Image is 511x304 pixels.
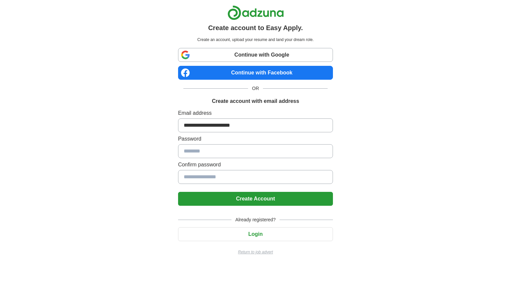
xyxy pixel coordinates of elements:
[178,66,333,80] a: Continue with Facebook
[178,109,333,117] label: Email address
[231,216,280,223] span: Already registered?
[178,192,333,206] button: Create Account
[212,97,299,105] h1: Create account with email address
[178,249,333,255] a: Return to job advert
[178,48,333,62] a: Continue with Google
[227,5,284,20] img: Adzuna logo
[248,85,263,92] span: OR
[208,23,303,33] h1: Create account to Easy Apply.
[178,161,333,169] label: Confirm password
[178,231,333,237] a: Login
[178,227,333,241] button: Login
[178,135,333,143] label: Password
[179,37,332,43] p: Create an account, upload your resume and land your dream role.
